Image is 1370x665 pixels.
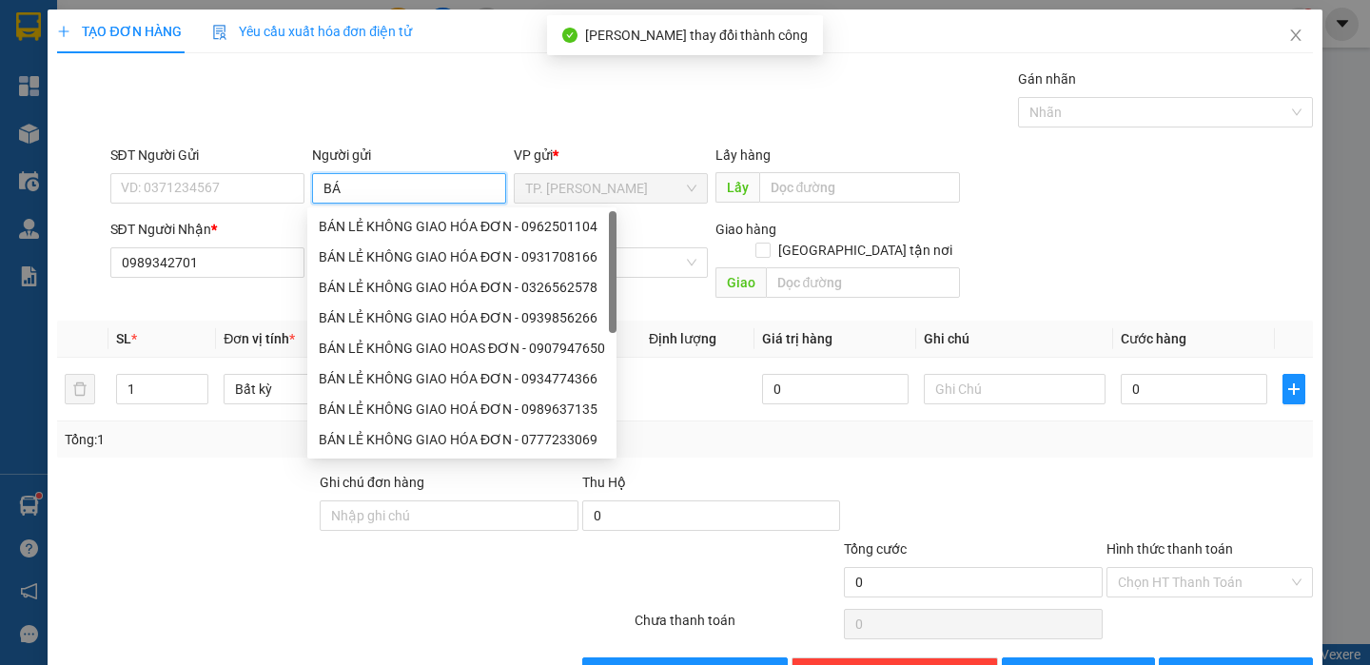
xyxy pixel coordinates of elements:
[715,222,776,237] span: Giao hàng
[65,374,95,404] button: delete
[307,272,616,303] div: BÁN LẺ KHÔNG GIAO HÓA ĐƠN - 0326562578
[110,219,304,240] div: SĐT Người Nhận
[762,374,909,404] input: 0
[16,16,168,62] div: TP. [PERSON_NAME]
[1288,28,1303,43] span: close
[16,18,46,38] span: Gửi:
[771,240,960,261] span: [GEOGRAPHIC_DATA] tận nơi
[224,331,295,346] span: Đơn vị tính
[312,145,506,166] div: Người gửi
[562,28,577,43] span: check-circle
[307,394,616,424] div: BÁN LẺ KHÔNG GIAO HOÁ ĐƠN - 0989637135
[924,374,1106,404] input: Ghi Chú
[319,368,605,389] div: BÁN LẺ KHÔNG GIAO HÓA ĐƠN - 0934774366
[235,375,394,403] span: Bất kỳ
[766,267,960,298] input: Dọc đường
[715,172,759,203] span: Lấy
[582,475,626,490] span: Thu Hộ
[307,333,616,363] div: BÁN LẺ KHÔNG GIAO HOAS ĐƠN - 0907947650
[307,242,616,272] div: BÁN LẺ KHÔNG GIAO HÓA ĐƠN - 0931708166
[319,399,605,420] div: BÁN LẺ KHÔNG GIAO HOÁ ĐƠN - 0989637135
[212,25,227,40] img: icon
[514,145,708,166] div: VP gửi
[649,331,716,346] span: Định lượng
[525,174,696,203] span: TP. Hồ Chí Minh
[182,39,334,62] div: [PERSON_NAME]
[110,145,304,166] div: SĐT Người Gửi
[1282,374,1305,404] button: plus
[916,321,1113,358] th: Ghi chú
[319,277,605,298] div: BÁN LẺ KHÔNG GIAO HÓA ĐƠN - 0326562578
[319,246,605,267] div: BÁN LẺ KHÔNG GIAO HÓA ĐƠN - 0931708166
[320,500,578,531] input: Ghi chú đơn hàng
[319,216,605,237] div: BÁN LẺ KHÔNG GIAO HÓA ĐƠN - 0962501104
[1106,541,1233,557] label: Hình thức thanh toán
[585,28,808,43] span: [PERSON_NAME] thay đổi thành công
[65,429,530,450] div: Tổng: 1
[307,303,616,333] div: BÁN LẺ KHÔNG GIAO HÓA ĐƠN - 0939856266
[57,25,70,38] span: plus
[715,267,766,298] span: Giao
[715,147,771,163] span: Lấy hàng
[762,331,832,346] span: Giá trị hàng
[319,338,605,359] div: BÁN LẺ KHÔNG GIAO HOAS ĐƠN - 0907947650
[844,541,907,557] span: Tổng cước
[179,119,248,139] span: Chưa thu
[319,307,605,328] div: BÁN LẺ KHÔNG GIAO HÓA ĐƠN - 0939856266
[633,610,843,643] div: Chưa thanh toán
[182,18,227,38] span: Nhận:
[1018,71,1076,87] label: Gán nhãn
[307,211,616,242] div: BÁN LẺ KHÔNG GIAO HÓA ĐƠN - 0962501104
[212,24,413,39] span: Yêu cầu xuất hóa đơn điện tử
[307,424,616,455] div: BÁN LẺ KHÔNG GIAO HÓA ĐƠN - 0777233069
[1283,381,1304,397] span: plus
[16,62,168,108] div: BÁN LẺ KHÔNG GIAO HÓA ĐƠN
[116,331,131,346] span: SL
[1269,10,1322,63] button: Close
[759,172,960,203] input: Dọc đường
[182,16,334,39] div: Vĩnh Long
[182,62,334,88] div: 0987463672
[320,475,424,490] label: Ghi chú đơn hàng
[307,363,616,394] div: BÁN LẺ KHÔNG GIAO HÓA ĐƠN - 0934774366
[57,24,181,39] span: TẠO ĐƠN HÀNG
[319,429,605,450] div: BÁN LẺ KHÔNG GIAO HÓA ĐƠN - 0777233069
[1121,331,1186,346] span: Cước hàng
